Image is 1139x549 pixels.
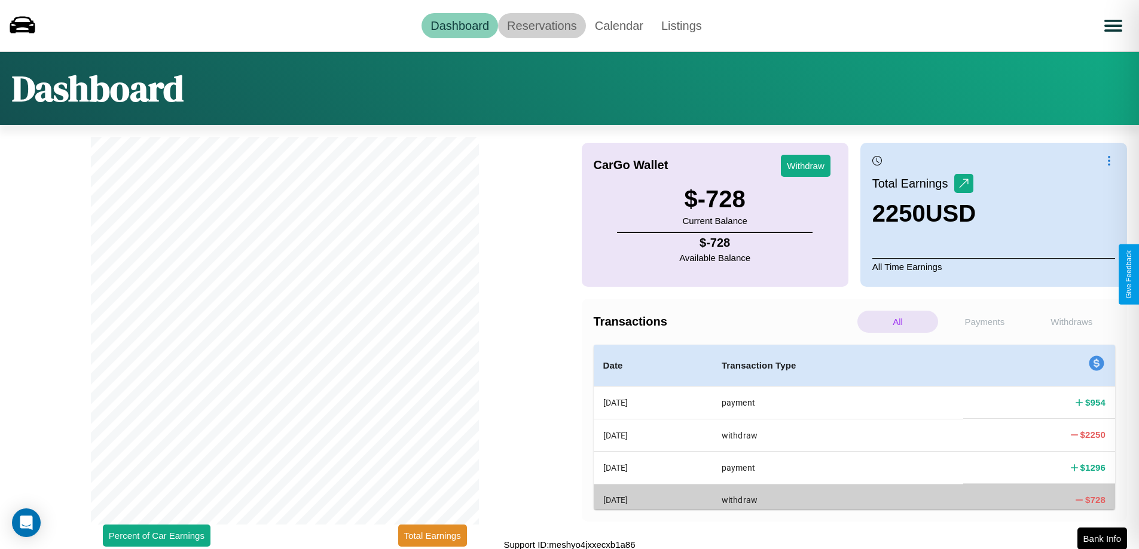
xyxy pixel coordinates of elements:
th: payment [712,452,964,484]
p: Payments [944,311,1025,333]
a: Calendar [586,13,652,38]
h4: $ 728 [1085,493,1106,506]
p: All Time Earnings [872,258,1115,275]
h4: CarGo Wallet [594,158,668,172]
a: Dashboard [422,13,498,38]
div: Open Intercom Messenger [12,508,41,537]
p: Current Balance [682,213,747,229]
th: [DATE] [594,484,712,516]
button: Open menu [1097,9,1130,42]
h3: $ -728 [682,186,747,213]
th: withdraw [712,484,964,516]
h4: Transactions [594,315,854,329]
table: simple table [594,345,1116,516]
th: [DATE] [594,387,712,419]
button: Total Earnings [398,525,467,547]
h4: Transaction Type [722,358,954,373]
h4: $ 954 [1085,396,1106,409]
button: Withdraw [781,155,830,177]
p: Withdraws [1031,311,1112,333]
th: [DATE] [594,452,712,484]
h4: Date [603,358,703,373]
p: Available Balance [679,250,750,266]
th: withdraw [712,419,964,451]
th: [DATE] [594,419,712,451]
button: Percent of Car Earnings [103,525,210,547]
p: All [857,311,938,333]
a: Reservations [498,13,586,38]
h1: Dashboard [12,64,184,113]
a: Listings [652,13,711,38]
h3: 2250 USD [872,200,976,227]
h4: $ 2250 [1080,428,1106,441]
h4: $ 1296 [1080,461,1106,474]
p: Total Earnings [872,173,954,194]
h4: $ -728 [679,236,750,250]
div: Give Feedback [1125,250,1133,299]
th: payment [712,387,964,419]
